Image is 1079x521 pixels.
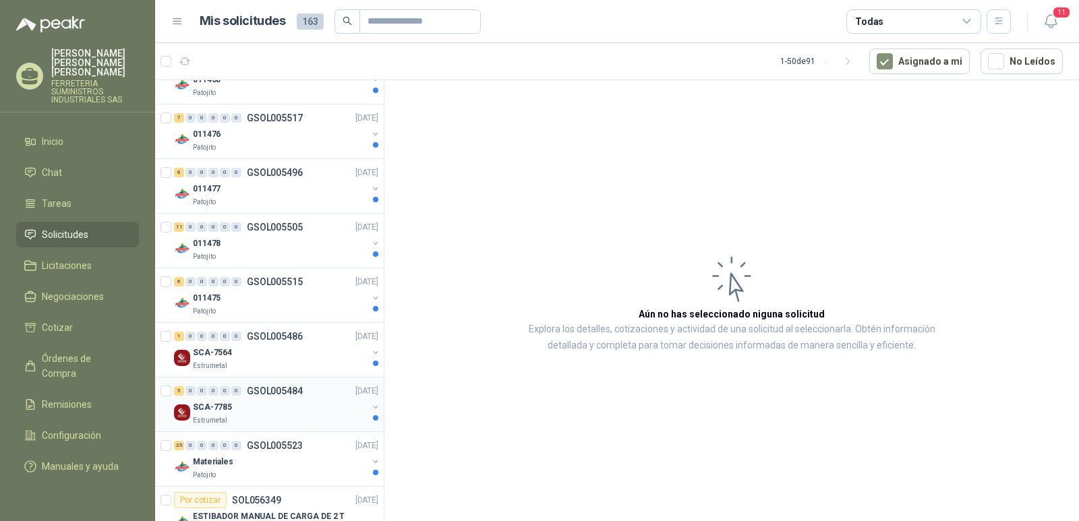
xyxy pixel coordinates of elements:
a: Licitaciones [16,253,139,278]
div: 0 [208,441,218,450]
a: Manuales y ayuda [16,454,139,479]
span: Chat [42,165,62,180]
img: Logo peakr [16,16,85,32]
a: 7 0 0 0 0 0 GSOL005517[DATE] Company Logo011476Patojito [174,110,381,153]
span: Negociaciones [42,289,104,304]
div: 35 [174,441,184,450]
span: Manuales y ayuda [42,459,119,474]
div: 0 [197,168,207,177]
p: GSOL005505 [247,222,303,232]
div: 0 [220,222,230,232]
span: Órdenes de Compra [42,351,126,381]
div: 7 [174,113,184,123]
p: GSOL005517 [247,113,303,123]
div: 1 - 50 de 91 [780,51,858,72]
p: SCA-7785 [193,401,232,414]
span: Remisiones [42,397,92,412]
p: [DATE] [355,112,378,125]
div: 0 [197,113,207,123]
p: GSOL005486 [247,332,303,341]
p: 011477 [193,183,221,195]
span: Cotizar [42,320,73,335]
button: Asignado a mi [869,49,970,74]
p: GSOL005484 [247,386,303,396]
div: 0 [231,386,241,396]
div: Todas [855,14,883,29]
a: 35 0 0 0 0 0 GSOL005523[DATE] Company LogoMaterialesPatojito [174,437,381,481]
img: Company Logo [174,404,190,421]
a: Tareas [16,191,139,216]
div: 0 [220,168,230,177]
div: 0 [220,441,230,450]
p: [PERSON_NAME] [PERSON_NAME] [PERSON_NAME] [51,49,139,77]
p: Patojito [193,197,216,208]
span: Solicitudes [42,227,88,242]
p: [DATE] [355,221,378,234]
p: Explora los detalles, cotizaciones y actividad de una solicitud al seleccionarla. Obtén informaci... [519,321,944,354]
div: 0 [231,332,241,341]
img: Company Logo [174,131,190,148]
p: [DATE] [355,166,378,179]
div: 0 [231,222,241,232]
a: Configuración [16,423,139,448]
div: 0 [231,113,241,123]
p: Patojito [193,88,216,98]
div: 0 [185,386,196,396]
div: 0 [185,441,196,450]
div: 0 [220,277,230,286]
span: 163 [297,13,324,30]
div: 0 [185,168,196,177]
div: 0 [208,168,218,177]
div: 0 [208,113,218,123]
img: Company Logo [174,186,190,202]
p: SOL056349 [232,495,281,505]
p: FERRETERIA SUMINISTROS INDUSTRIALES SAS [51,80,139,104]
div: 6 [174,277,184,286]
a: Remisiones [16,392,139,417]
img: Company Logo [174,77,190,93]
div: 0 [185,113,196,123]
span: Tareas [42,196,71,211]
img: Company Logo [174,350,190,366]
img: Company Logo [174,241,190,257]
p: [DATE] [355,439,378,452]
div: 6 [174,168,184,177]
a: 5 0 0 0 0 0 GSOL005484[DATE] Company LogoSCA-7785Estrumetal [174,383,381,426]
button: No Leídos [981,49,1063,74]
p: [DATE] [355,494,378,507]
p: [DATE] [355,276,378,288]
p: Materiales [193,456,233,468]
div: 0 [197,222,207,232]
span: Inicio [42,134,63,149]
span: Configuración [42,428,101,443]
a: 6 0 0 0 0 0 GSOL005515[DATE] Company Logo011475Patojito [174,274,381,317]
a: Cotizar [16,315,139,340]
div: Por cotizar [174,492,227,508]
div: 0 [220,332,230,341]
div: 0 [185,222,196,232]
a: Negociaciones [16,284,139,309]
span: search [343,16,352,26]
div: 0 [220,386,230,396]
div: 0 [231,168,241,177]
div: 0 [197,277,207,286]
p: Patojito [193,470,216,481]
div: 0 [231,277,241,286]
div: 0 [231,441,241,450]
img: Company Logo [174,459,190,475]
p: GSOL005523 [247,441,303,450]
p: Patojito [193,251,216,262]
div: 0 [185,332,196,341]
div: 0 [197,332,207,341]
p: [DATE] [355,385,378,398]
div: 1 [174,332,184,341]
a: Solicitudes [16,222,139,247]
img: Company Logo [174,295,190,311]
button: 11 [1039,9,1063,34]
a: 6 0 0 0 0 0 GSOL005496[DATE] Company Logo011477Patojito [174,164,381,208]
p: SCA-7564 [193,346,232,359]
span: 11 [1052,6,1071,19]
h1: Mis solicitudes [200,11,286,31]
div: 5 [174,386,184,396]
div: 0 [208,277,218,286]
